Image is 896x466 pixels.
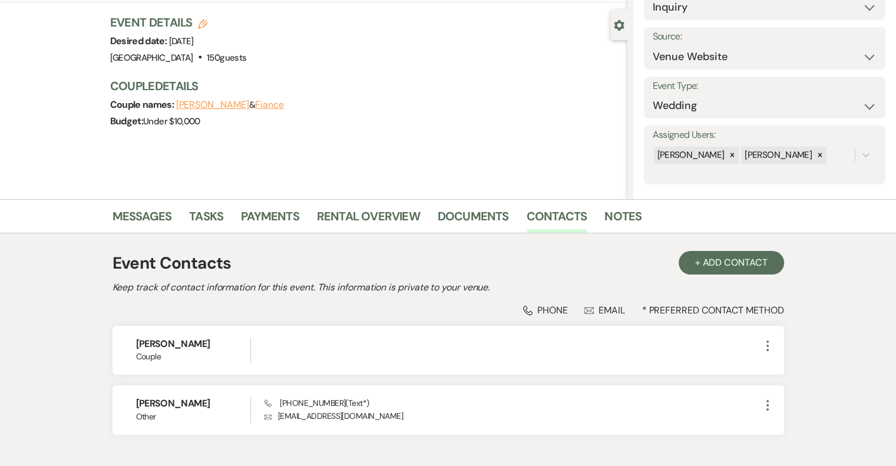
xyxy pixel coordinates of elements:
[136,411,251,423] span: Other
[653,78,877,95] label: Event Type:
[136,351,251,363] span: Couple
[207,52,246,64] span: 150 guests
[654,147,726,164] div: [PERSON_NAME]
[136,338,251,351] h6: [PERSON_NAME]
[679,251,784,275] button: + Add Contact
[604,207,642,233] a: Notes
[189,207,223,233] a: Tasks
[584,304,625,316] div: Email
[264,409,760,422] p: [EMAIL_ADDRESS][DOMAIN_NAME]
[317,207,420,233] a: Rental Overview
[113,207,172,233] a: Messages
[113,251,232,276] h1: Event Contacts
[653,28,877,45] label: Source:
[264,398,369,408] span: [PHONE_NUMBER] (Text*)
[653,127,877,144] label: Assigned Users:
[110,98,176,111] span: Couple names:
[614,19,624,30] button: Close lead details
[169,35,194,47] span: [DATE]
[523,304,568,316] div: Phone
[176,99,284,111] span: &
[110,115,144,127] span: Budget:
[110,52,193,64] span: [GEOGRAPHIC_DATA]
[527,207,587,233] a: Contacts
[241,207,299,233] a: Payments
[741,147,814,164] div: [PERSON_NAME]
[143,115,200,127] span: Under $10,000
[136,397,251,410] h6: [PERSON_NAME]
[176,100,249,110] button: [PERSON_NAME]
[110,14,247,31] h3: Event Details
[255,100,284,110] button: Fiance
[110,78,616,94] h3: Couple Details
[110,35,169,47] span: Desired date:
[113,280,784,295] h2: Keep track of contact information for this event. This information is private to your venue.
[113,304,784,316] div: * Preferred Contact Method
[438,207,509,233] a: Documents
